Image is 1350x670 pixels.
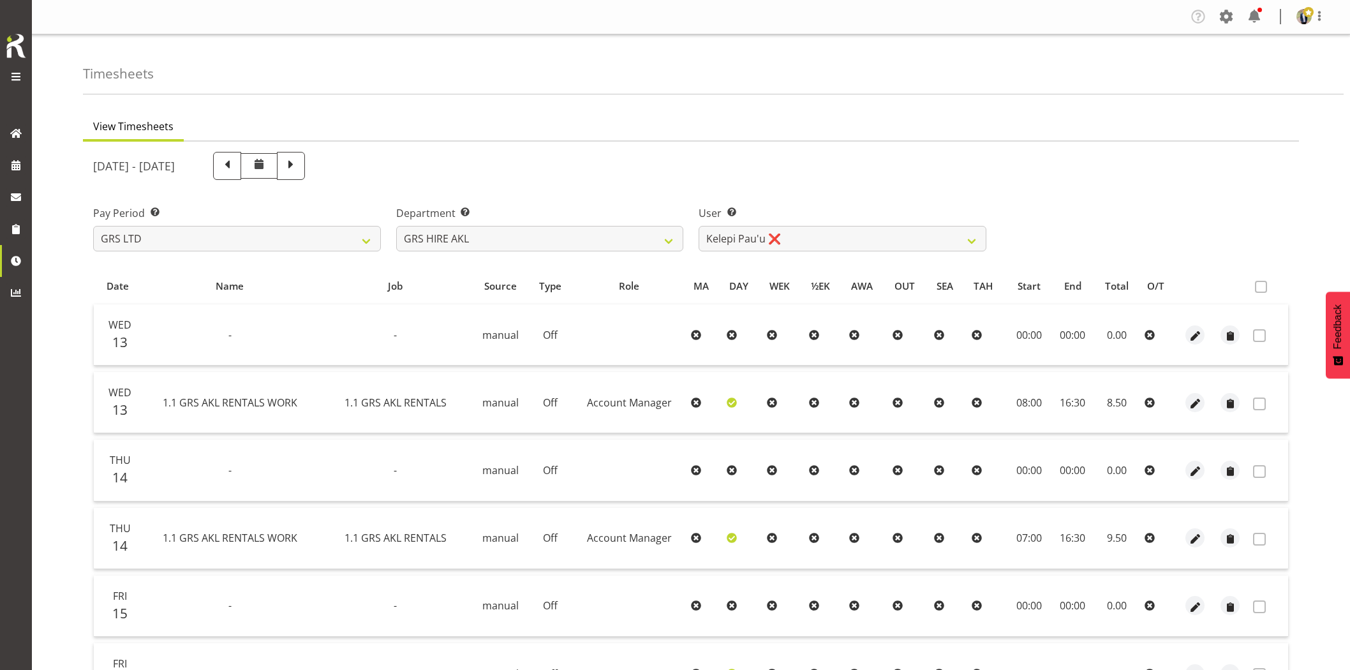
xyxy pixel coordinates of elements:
[110,453,131,467] span: Thu
[216,279,244,294] span: Name
[394,328,397,342] span: -
[1051,440,1094,501] td: 00:00
[1007,372,1051,433] td: 08:00
[528,304,572,366] td: Off
[894,279,915,294] span: OUT
[587,396,672,410] span: Account Manager
[388,279,403,294] span: Job
[1051,372,1094,433] td: 16:30
[1051,508,1094,569] td: 16:30
[539,279,561,294] span: Type
[1007,576,1051,637] td: 00:00
[1018,279,1041,294] span: Start
[112,604,128,622] span: 15
[482,328,519,342] span: manual
[482,463,519,477] span: manual
[1326,292,1350,378] button: Feedback - Show survey
[1051,576,1094,637] td: 00:00
[163,396,297,410] span: 1.1 GRS AKL RENTALS WORK
[345,531,447,545] span: 1.1 GRS AKL RENTALS
[108,385,131,399] span: Wed
[482,599,519,613] span: manual
[694,279,709,294] span: MA
[108,318,131,332] span: Wed
[528,508,572,569] td: Off
[83,66,154,81] h4: Timesheets
[619,279,639,294] span: Role
[396,205,684,221] label: Department
[394,599,397,613] span: -
[1147,279,1164,294] span: O/T
[1094,576,1139,637] td: 0.00
[345,396,447,410] span: 1.1 GRS AKL RENTALS
[484,279,517,294] span: Source
[587,531,672,545] span: Account Manager
[851,279,873,294] span: AWA
[110,521,131,535] span: Thu
[112,401,128,419] span: 13
[699,205,986,221] label: User
[1064,279,1081,294] span: End
[228,463,232,477] span: -
[163,531,297,545] span: 1.1 GRS AKL RENTALS WORK
[93,159,175,173] h5: [DATE] - [DATE]
[394,463,397,477] span: -
[528,576,572,637] td: Off
[3,32,29,60] img: Rosterit icon logo
[1296,9,1312,24] img: kelepi-pauuadf51ac2b38380d4c50de8760bb396c3.png
[1007,304,1051,366] td: 00:00
[93,119,174,134] span: View Timesheets
[113,589,127,603] span: Fri
[1105,279,1129,294] span: Total
[1094,440,1139,501] td: 0.00
[112,468,128,486] span: 14
[482,531,519,545] span: manual
[112,333,128,351] span: 13
[1094,508,1139,569] td: 9.50
[1007,440,1051,501] td: 00:00
[769,279,790,294] span: WEK
[729,279,748,294] span: DAY
[528,440,572,501] td: Off
[811,279,830,294] span: ½EK
[974,279,993,294] span: TAH
[1094,304,1139,366] td: 0.00
[937,279,953,294] span: SEA
[112,537,128,555] span: 14
[1051,304,1094,366] td: 00:00
[1332,304,1344,349] span: Feedback
[1094,372,1139,433] td: 8.50
[1007,508,1051,569] td: 07:00
[528,372,572,433] td: Off
[228,599,232,613] span: -
[93,205,381,221] label: Pay Period
[107,279,129,294] span: Date
[482,396,519,410] span: manual
[228,328,232,342] span: -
